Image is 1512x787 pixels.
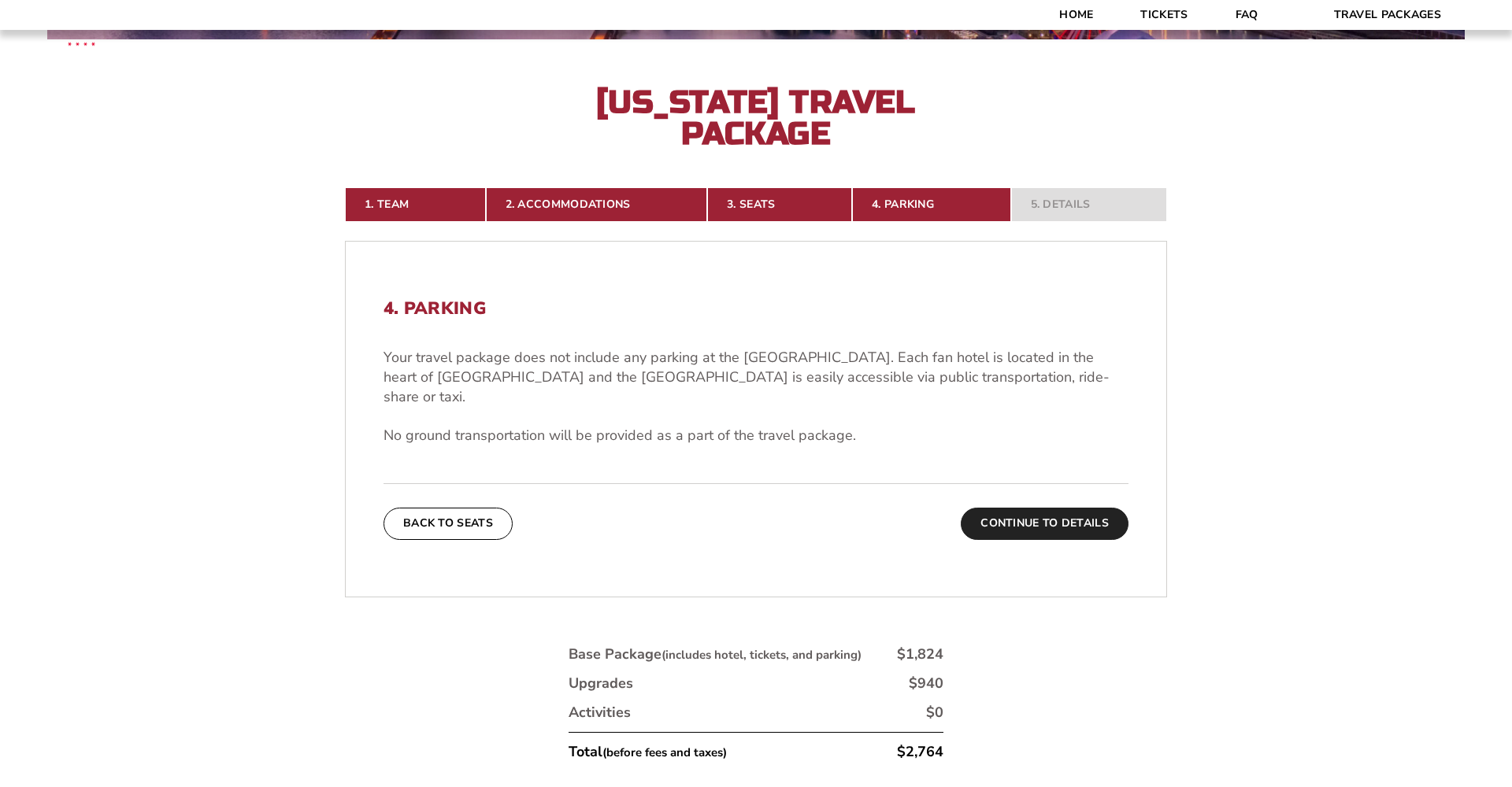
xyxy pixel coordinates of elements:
div: Base Package [569,645,862,664]
div: Upgrades [569,674,633,693]
div: Total [569,742,727,762]
img: CBS Sports Thanksgiving Classic [47,8,116,76]
a: 2. Accommodations [486,187,708,222]
a: 1. Team [345,187,486,222]
button: Continue To Details [961,508,1128,539]
h2: 4. Parking [384,298,1128,319]
div: Activities [569,703,631,722]
h2: [US_STATE] Travel Package [583,87,929,150]
div: $1,824 [897,645,943,664]
div: $0 [926,703,943,722]
button: Back To Seats [384,508,513,539]
div: $940 [909,674,943,693]
small: (includes hotel, tickets, and parking) [661,647,862,663]
div: $2,764 [897,742,943,762]
small: (before fees and taxes) [602,745,727,760]
p: Your travel package does not include any parking at the [GEOGRAPHIC_DATA]. Each fan hotel is loca... [384,348,1128,408]
a: 3. Seats [707,187,852,222]
p: No ground transportation will be provided as a part of the travel package. [384,426,1128,445]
